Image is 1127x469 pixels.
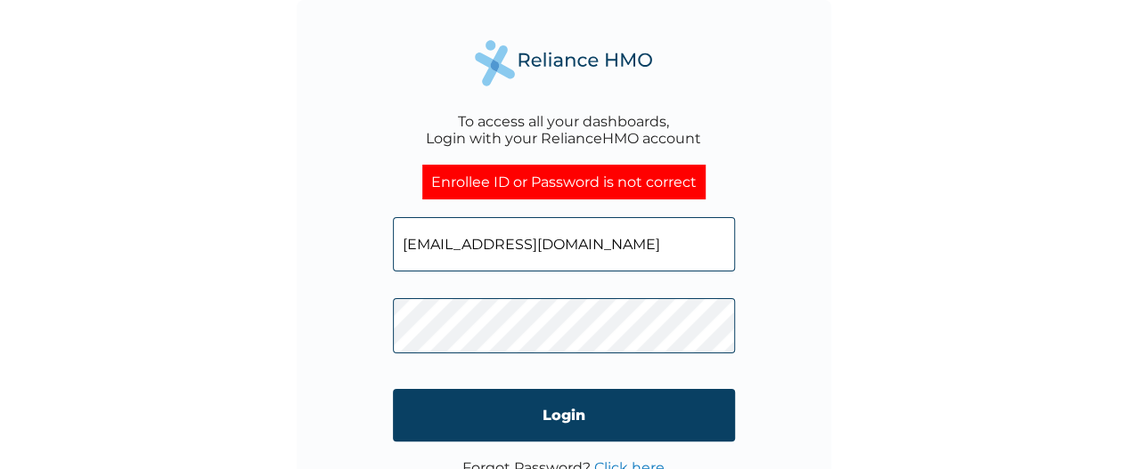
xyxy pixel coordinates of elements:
input: Email address or HMO ID [393,217,735,271]
div: To access all your dashboards, Login with your RelianceHMO account [426,113,701,147]
div: Enrollee ID or Password is not correct [422,165,706,199]
input: Login [393,389,735,441]
img: Reliance Health's Logo [475,40,653,85]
